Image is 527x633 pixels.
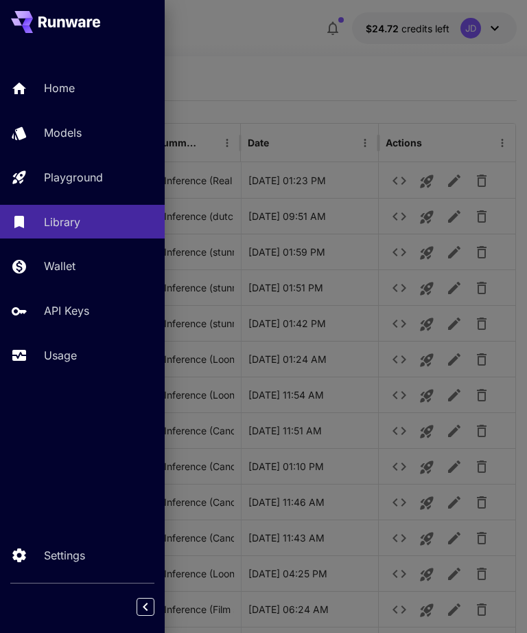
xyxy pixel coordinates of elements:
p: Library [44,214,80,230]
div: Collapse sidebar [147,595,165,619]
p: Wallet [44,258,75,274]
p: Home [44,80,75,96]
button: Collapse sidebar [137,598,154,616]
p: API Keys [44,302,89,319]
p: Usage [44,347,77,364]
p: Playground [44,169,103,186]
p: Models [44,124,82,141]
p: Settings [44,547,85,564]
